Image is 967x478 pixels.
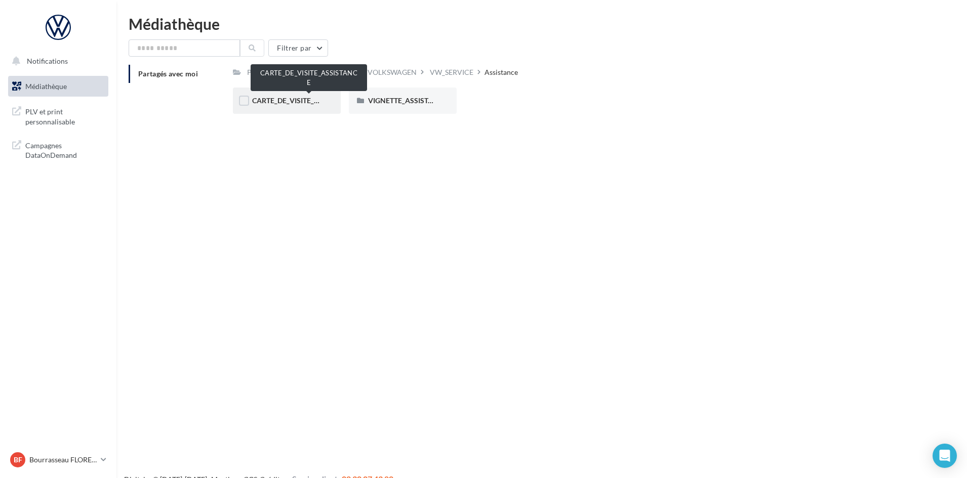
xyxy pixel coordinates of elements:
[25,82,67,91] span: Médiathèque
[8,450,108,469] a: BF Bourrasseau FLORENT
[129,16,955,31] div: Médiathèque
[14,455,22,465] span: BF
[247,67,304,77] div: Partagés avec moi
[29,455,97,465] p: Bourrasseau FLORENT
[268,39,328,57] button: Filtrer par
[251,64,367,91] div: CARTE_DE_VISITE_ASSISTANCE
[27,57,68,65] span: Notifications
[6,135,110,164] a: Campagnes DataOnDemand
[25,139,104,160] span: Campagnes DataOnDemand
[138,69,198,78] span: Partagés avec moi
[252,96,356,105] span: CARTE_DE_VISITE_ASSISTANCE
[25,105,104,126] span: PLV et print personnalisable
[485,67,518,77] div: Assistance
[933,444,957,468] div: Open Intercom Messenger
[430,67,473,77] div: VW_SERVICE
[6,101,110,131] a: PLV et print personnalisable
[368,96,447,105] span: VIGNETTE_ASSISTANCE
[6,76,110,97] a: Médiathèque
[6,51,106,72] button: Notifications
[328,67,417,77] div: Réseau VGF VOLKSWAGEN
